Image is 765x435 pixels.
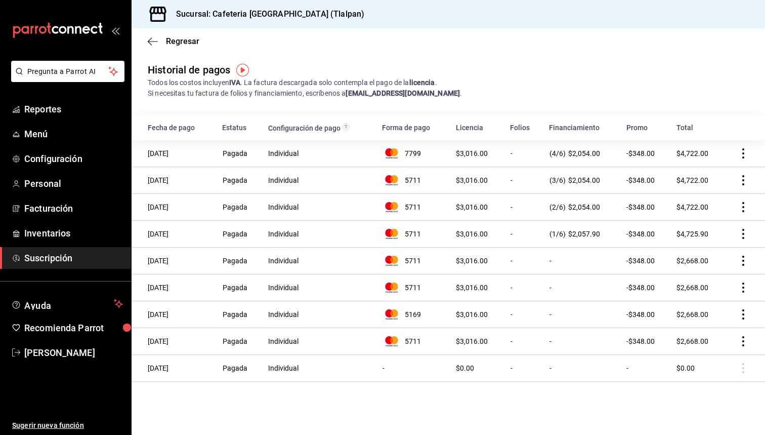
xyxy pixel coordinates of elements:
[382,175,443,185] div: 5711
[262,140,376,167] td: Individual
[382,256,443,266] div: 5711
[456,230,488,238] span: $3,016.00
[620,274,670,301] td: -$348.00
[7,73,124,84] a: Pregunta a Parrot AI
[24,102,123,116] span: Reportes
[132,274,216,301] td: [DATE]
[132,301,216,328] td: [DATE]
[504,167,543,194] td: -
[111,26,119,34] button: open_drawer_menu
[543,301,620,328] td: -
[456,364,474,372] span: $0.00
[456,149,488,157] span: $3,016.00
[216,194,262,221] td: Pagada
[376,115,449,140] th: Forma de pago
[549,176,614,184] div: (3/6)
[24,251,123,265] span: Suscripción
[676,310,708,319] span: $2,668.00
[148,36,199,46] button: Regresar
[504,301,543,328] td: -
[543,248,620,274] td: -
[568,149,600,157] span: $2,054.00
[676,257,708,265] span: $2,668.00
[620,221,670,248] td: -$348.00
[568,203,600,211] span: $2,054.00
[24,321,123,335] span: Recomienda Parrot
[620,248,670,274] td: -$348.00
[382,202,443,212] div: 5711
[620,355,670,382] td: -
[456,257,488,265] span: $3,016.00
[216,328,262,355] td: Pagada
[504,221,543,248] td: -
[504,248,543,274] td: -
[216,221,262,248] td: Pagada
[504,274,543,301] td: -
[409,78,435,87] strong: licencia
[676,149,708,157] span: $4,722.00
[543,115,620,140] th: Financiamiento
[456,337,488,345] span: $3,016.00
[676,284,708,292] span: $2,668.00
[216,248,262,274] td: Pagada
[262,328,376,355] td: Individual
[382,229,443,239] div: 5711
[24,127,123,141] span: Menú
[543,328,620,355] td: -
[24,152,123,166] span: Configuración
[676,176,708,184] span: $4,722.00
[504,140,543,167] td: -
[568,230,600,238] span: $2,057.90
[262,274,376,301] td: Individual
[216,355,262,382] td: Pagada
[676,230,708,238] span: $4,725.90
[620,194,670,221] td: -$348.00
[620,167,670,194] td: -$348.00
[382,336,443,346] div: 5711
[132,248,216,274] td: [DATE]
[568,176,600,184] span: $2,054.00
[148,62,230,77] div: Historial de pagos
[132,328,216,355] td: [DATE]
[543,355,620,382] td: -
[346,89,460,97] strong: [EMAIL_ADDRESS][DOMAIN_NAME]
[132,221,216,248] td: [DATE]
[738,256,748,266] button: actions
[11,61,124,82] button: Pregunta a Parrot AI
[382,283,443,293] div: 5711
[504,328,543,355] td: -
[549,230,614,238] div: (1/6)
[620,301,670,328] td: -$348.00
[262,115,376,140] th: Configuración de pago
[456,176,488,184] span: $3,016.00
[382,309,443,320] div: 5169
[24,346,123,360] span: [PERSON_NAME]
[738,148,748,159] button: actions
[738,202,748,212] button: actions
[543,274,620,301] td: -
[262,221,376,248] td: Individual
[132,140,216,167] td: [DATE]
[504,355,543,382] td: -
[24,202,123,215] span: Facturación
[132,115,216,140] th: Fecha de pago
[738,175,748,185] button: actions
[738,283,748,293] button: actions
[738,229,748,239] button: actions
[456,284,488,292] span: $3,016.00
[148,77,749,99] div: Todos los costos incluyen . La factura descargada solo contempla el pago de la . Si necesitas tu ...
[216,274,262,301] td: Pagada
[676,337,708,345] span: $2,668.00
[262,194,376,221] td: Individual
[262,301,376,328] td: Individual
[168,8,364,20] h3: Sucursal: Cafeteria [GEOGRAPHIC_DATA] (Tlalpan)
[216,140,262,167] td: Pagada
[376,355,449,382] td: -
[229,78,240,87] strong: IVA
[549,149,614,157] div: (4/6)
[27,66,109,77] span: Pregunta a Parrot AI
[236,64,249,76] img: Tooltip marker
[166,36,199,46] span: Regresar
[216,115,262,140] th: Estatus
